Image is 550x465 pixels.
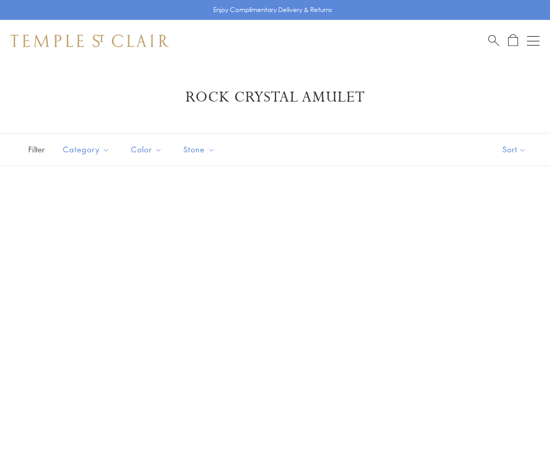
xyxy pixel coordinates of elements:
[123,138,170,161] button: Color
[213,5,332,15] p: Enjoy Complimentary Delivery & Returns
[479,134,550,165] button: Show sort by
[126,143,170,156] span: Color
[175,138,223,161] button: Stone
[178,143,223,156] span: Stone
[58,143,118,156] span: Category
[488,34,499,47] a: Search
[527,35,540,47] button: Open navigation
[10,35,169,47] img: Temple St. Clair
[26,88,524,107] h1: Rock Crystal Amulet
[55,138,118,161] button: Category
[508,34,518,47] a: Open Shopping Bag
